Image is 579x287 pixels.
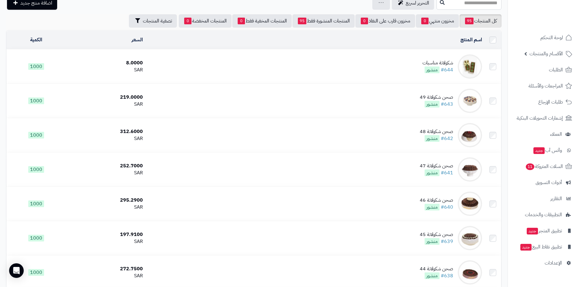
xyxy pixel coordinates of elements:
[422,60,453,67] div: شكولاتة مناسبات
[68,162,143,169] div: 252.7000
[525,162,563,171] span: السلات المتروكة
[520,244,532,251] span: جديد
[538,98,563,106] span: طلبات الإرجاع
[512,240,575,254] a: تطبيق نقاط البيعجديد
[420,231,453,238] div: صحن شكولاتة 45
[458,157,482,182] img: صحن شكولاتة 47
[441,203,453,211] a: #640
[143,17,172,25] span: تصفية المنتجات
[441,272,453,279] a: #638
[520,243,562,251] span: تطبيق نقاط البيع
[550,194,562,203] span: التقارير
[512,143,575,158] a: وآتس آبجديد
[416,14,459,28] a: مخزون منتهي0
[512,207,575,222] a: التطبيقات والخدمات
[526,227,562,235] span: تطبيق المتجر
[184,18,191,24] span: 0
[361,18,368,24] span: 0
[420,265,453,272] div: صحن شكولاتة 44
[68,265,143,272] div: 272.7500
[68,101,143,108] div: SAR
[512,175,575,190] a: أدوات التسويق
[512,111,575,125] a: إشعارات التحويلات البنكية
[9,263,24,278] div: Open Intercom Messenger
[420,94,453,101] div: صحن شكولاتة 49
[512,79,575,93] a: المراجعات والأسئلة
[460,36,482,43] a: اسم المنتج
[512,224,575,238] a: تطبيق المتجرجديد
[68,238,143,245] div: SAR
[517,114,563,122] span: إشعارات التحويلات البنكية
[28,63,44,70] span: 1000
[512,159,575,174] a: السلات المتروكة11
[458,54,482,79] img: شكولاتة مناسبات
[238,18,245,24] span: 0
[28,166,44,173] span: 1000
[68,60,143,67] div: 8.0000
[28,200,44,207] span: 1000
[441,135,453,142] a: #642
[30,36,42,43] a: الكمية
[529,82,563,90] span: المراجعات والأسئلة
[355,14,415,28] a: مخزون قارب على النفاذ0
[425,272,439,279] span: منشور
[458,89,482,113] img: صحن شكولاتة 49
[512,95,575,109] a: طلبات الإرجاع
[28,132,44,138] span: 1000
[550,130,562,138] span: العملاء
[28,235,44,241] span: 1000
[441,66,453,73] a: #644
[68,128,143,135] div: 312.6000
[512,30,575,45] a: لوحة التحكم
[458,260,482,285] img: صحن شكولاتة 44
[68,94,143,101] div: 219.0000
[179,14,232,28] a: المنتجات المخفضة0
[292,14,355,28] a: المنتجات المنشورة فقط95
[425,67,439,73] span: منشور
[298,18,306,24] span: 95
[533,147,545,154] span: جديد
[526,163,535,170] span: 11
[441,169,453,176] a: #641
[420,162,453,169] div: صحن شكولاتة 47
[458,123,482,147] img: صحن شكولاتة 48
[441,238,453,245] a: #639
[540,33,563,42] span: لوحة التحكم
[232,14,292,28] a: المنتجات المخفية فقط0
[420,197,453,204] div: صحن شكولاتة 46
[549,66,563,74] span: الطلبات
[68,169,143,176] div: SAR
[68,67,143,73] div: SAR
[425,101,439,108] span: منشور
[458,192,482,216] img: صحن شكولاتة 46
[527,228,538,234] span: جديد
[529,50,563,58] span: الأقسام والمنتجات
[512,127,575,142] a: العملاء
[512,256,575,270] a: الإعدادات
[425,204,439,210] span: منشور
[425,169,439,176] span: منشور
[68,231,143,238] div: 197.9100
[458,226,482,250] img: صحن شكولاتة 45
[68,197,143,204] div: 295.2900
[441,101,453,108] a: #643
[533,146,562,155] span: وآتس آب
[460,14,501,28] a: كل المنتجات95
[28,97,44,104] span: 1000
[465,18,474,24] span: 95
[421,18,429,24] span: 0
[68,272,143,279] div: SAR
[512,63,575,77] a: الطلبات
[129,14,177,28] button: تصفية المنتجات
[132,36,143,43] a: السعر
[68,135,143,142] div: SAR
[525,210,562,219] span: التطبيقات والخدمات
[425,238,439,245] span: منشور
[512,191,575,206] a: التقارير
[545,259,562,267] span: الإعدادات
[68,204,143,211] div: SAR
[28,269,44,276] span: 1000
[536,178,562,187] span: أدوات التسويق
[538,11,573,23] img: logo-2.png
[425,135,439,142] span: منشور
